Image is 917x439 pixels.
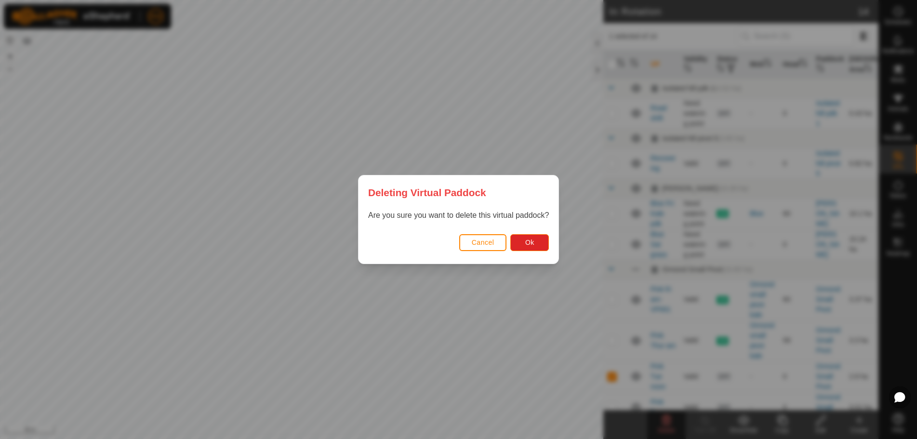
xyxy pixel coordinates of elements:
span: Cancel [472,239,494,246]
button: Cancel [459,234,507,251]
span: Deleting Virtual Paddock [368,185,486,200]
button: Ok [510,234,549,251]
p: Are you sure you want to delete this virtual paddock? [368,210,549,221]
span: Ok [525,239,534,246]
